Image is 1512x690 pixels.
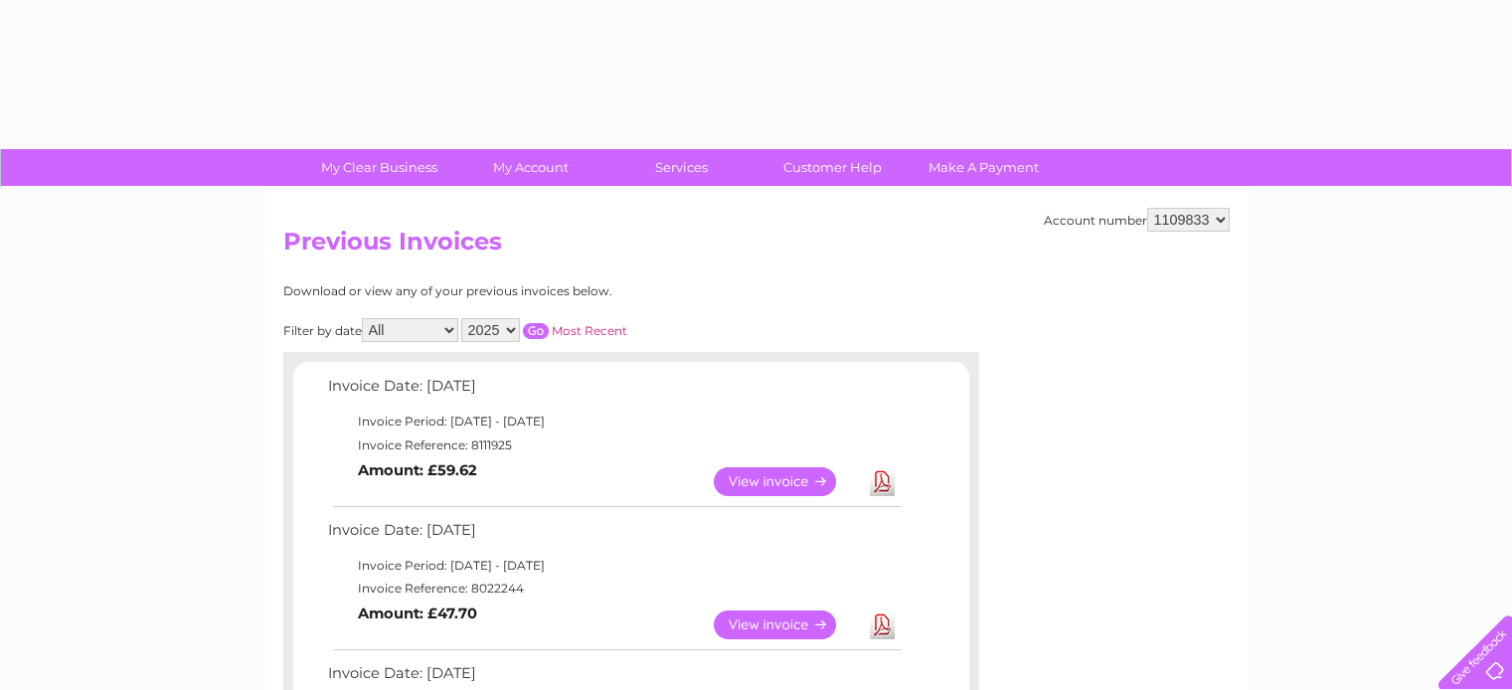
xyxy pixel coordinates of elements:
[714,610,860,639] a: View
[323,410,905,433] td: Invoice Period: [DATE] - [DATE]
[714,467,860,496] a: View
[323,577,905,601] td: Invoice Reference: 8022244
[902,149,1066,186] a: Make A Payment
[283,284,805,298] div: Download or view any of your previous invoices below.
[870,467,895,496] a: Download
[283,228,1230,265] h2: Previous Invoices
[323,433,905,457] td: Invoice Reference: 8111925
[870,610,895,639] a: Download
[323,373,905,410] td: Invoice Date: [DATE]
[283,318,805,342] div: Filter by date
[358,604,477,622] b: Amount: £47.70
[323,554,905,578] td: Invoice Period: [DATE] - [DATE]
[1044,208,1230,232] div: Account number
[751,149,915,186] a: Customer Help
[297,149,461,186] a: My Clear Business
[358,461,477,479] b: Amount: £59.62
[599,149,763,186] a: Services
[323,517,905,554] td: Invoice Date: [DATE]
[448,149,612,186] a: My Account
[552,323,627,338] a: Most Recent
